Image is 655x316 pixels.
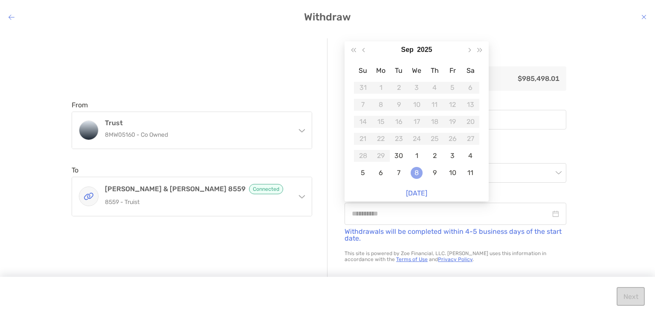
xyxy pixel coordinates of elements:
td: 2025-09-21 [354,130,372,147]
button: Next year (Control + right) [474,41,485,58]
td: 2025-09-08 [372,96,390,113]
td: 2025-09-22 [372,130,390,147]
div: 10 [411,99,423,111]
td: 2025-10-05 [354,164,372,181]
td: 2025-09-11 [426,96,443,113]
td: 2025-09-23 [390,130,408,147]
td: 2025-09-14 [354,113,372,130]
td: 2025-09-16 [390,113,408,130]
div: 21 [357,133,369,145]
p: Withdrawals will be completed within 4-5 business days of the start date. [345,228,566,242]
td: 2025-10-04 [461,147,479,164]
div: 7 [357,99,369,111]
div: 2 [393,82,405,94]
div: 4 [464,150,476,162]
div: 27 [464,133,476,145]
div: 15 [375,116,387,128]
div: 22 [375,133,387,145]
td: 2025-09-09 [390,96,408,113]
td: 2025-10-01 [408,147,426,164]
label: From [72,101,88,109]
div: 8 [411,167,423,179]
div: 24 [411,133,423,145]
h4: [PERSON_NAME] & [PERSON_NAME] 8559 [105,184,289,194]
div: 13 [464,99,476,111]
th: Su [354,62,372,79]
td: 2025-09-03 [408,79,426,96]
td: 2025-10-09 [426,164,443,181]
td: 2025-09-28 [354,147,372,164]
a: Privacy Policy [438,256,472,262]
td: 2025-09-18 [426,113,443,130]
button: Next month (PageDown) [464,41,475,58]
div: 3 [446,150,458,162]
td: 2025-10-11 [461,164,479,181]
p: This site is powered by Zoe Financial, LLC. [PERSON_NAME] uses this information in accordance wit... [345,250,566,262]
div: 25 [429,133,441,145]
td: 2025-09-26 [443,130,461,147]
div: 18 [429,116,441,128]
td: 2025-09-27 [461,130,479,147]
div: 12 [446,99,458,111]
th: Th [426,62,443,79]
th: Mo [372,62,390,79]
td: 2025-09-05 [443,79,461,96]
p: 8559 - Truist [105,197,289,207]
th: Sa [461,62,479,79]
div: 16 [393,116,405,128]
div: 20 [464,116,476,128]
div: 5 [446,82,458,94]
div: 17 [411,116,423,128]
td: 2025-08-31 [354,79,372,96]
td: 2025-10-06 [372,164,390,181]
div: 11 [429,99,441,111]
div: 7 [393,167,405,179]
button: Last year (Control + left) [348,41,359,58]
td: 2025-10-10 [443,164,461,181]
th: Tu [390,62,408,79]
div: 30 [393,150,405,162]
a: [DATE] [406,189,427,197]
td: 2025-10-02 [426,147,443,164]
div: 6 [464,82,476,94]
div: 1 [375,82,387,94]
td: 2025-09-24 [408,130,426,147]
div: 5 [357,167,369,179]
div: 19 [446,116,458,128]
p: 8MW05160 - Co Owned [105,129,289,140]
span: Connected [249,184,283,194]
th: Fr [443,62,461,79]
td: 2025-09-25 [426,130,443,147]
div: 4 [429,82,441,94]
div: 23 [393,133,405,145]
img: James & Christi 8559 [79,187,98,206]
img: Trust [79,121,98,140]
div: 29 [375,150,387,162]
td: 2025-09-06 [461,79,479,96]
a: Terms of Use [396,256,428,262]
td: 2025-09-29 [372,147,390,164]
td: 2025-09-17 [408,113,426,130]
th: We [408,62,426,79]
td: 2025-09-13 [461,96,479,113]
td: 2025-09-12 [443,96,461,113]
td: 2025-09-04 [426,79,443,96]
div: 11 [464,167,476,179]
div: 9 [393,99,405,111]
div: 10 [446,167,458,179]
div: 1 [411,150,423,162]
td: 2025-09-02 [390,79,408,96]
div: 14 [357,116,369,128]
h4: Trust [105,119,289,127]
div: 26 [446,133,458,145]
div: 3 [411,82,423,94]
div: 6 [375,167,387,179]
td: 2025-09-19 [443,113,461,130]
div: 8 [375,99,387,111]
button: Choose a month [401,41,414,58]
div: 28 [357,150,369,162]
td: 2025-09-07 [354,96,372,113]
label: To [72,166,78,174]
p: $985,498.01 [455,73,559,84]
button: Previous month (PageUp) [359,41,370,58]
